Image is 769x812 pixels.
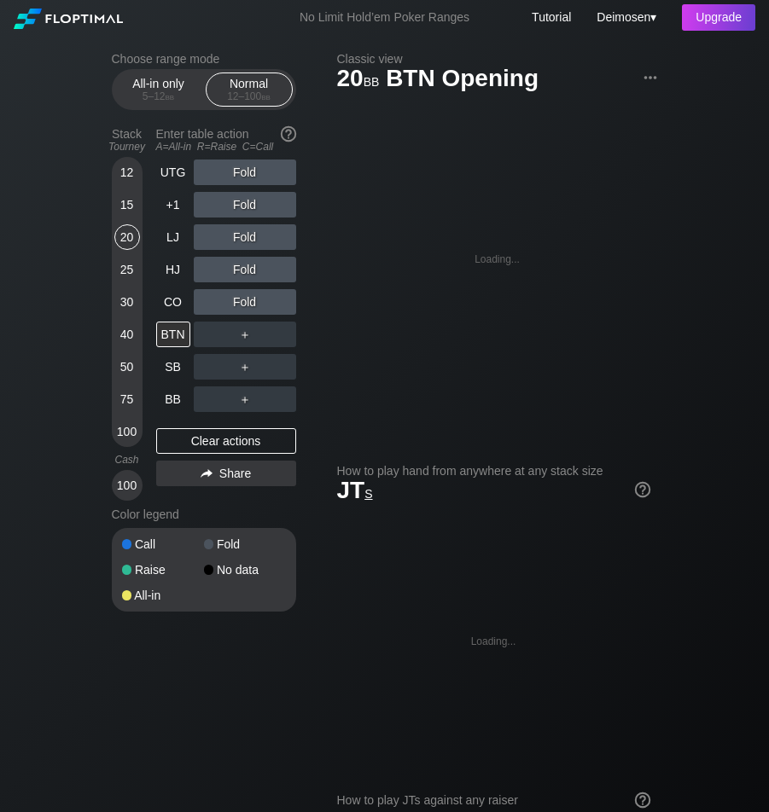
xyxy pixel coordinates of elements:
div: Share [156,461,296,486]
div: +1 [156,192,190,217]
img: share.864f2f62.svg [201,469,213,478]
div: Tourney [105,141,149,153]
div: ＋ [194,322,296,347]
span: bb [166,90,175,102]
img: ellipsis.fd386fe8.svg [641,68,660,87]
div: All-in only [119,73,198,106]
div: 75 [114,386,140,412]
div: BTN [156,322,190,347]
div: Clear actions [156,428,296,454]
div: Fold [204,538,286,550]
div: Loading... [475,253,520,265]
span: Deimosen [597,10,650,24]
img: help.32db89a4.svg [633,480,652,499]
div: Fold [194,224,296,250]
div: LJ [156,224,190,250]
div: 12 [114,159,140,185]
div: Fold [194,192,296,217]
img: Floptimal logo [14,9,123,29]
div: 50 [114,354,140,380]
div: Stack [105,120,149,159]
div: Color legend [112,501,296,528]
div: 100 [114,473,140,498]
div: 15 [114,192,140,217]
div: Cash [105,454,149,466]
div: 20 [114,224,140,250]
div: No Limit Hold’em Poker Ranges [274,10,495,28]
div: How to play JTs against any raiser [337,793,650,807]
h2: Choose range mode [112,52,296,66]
span: JT [337,477,373,503]
span: 20 [335,66,382,94]
div: UTG [156,159,190,185]
div: CO [156,289,190,315]
div: 30 [114,289,140,315]
a: Tutorial [532,10,571,24]
div: 25 [114,257,140,282]
div: 100 [114,419,140,444]
img: help.32db89a4.svg [279,125,298,143]
div: ＋ [194,354,296,380]
div: Upgrade [682,4,755,31]
div: BB [156,386,190,412]
span: bb [364,71,380,90]
div: ＋ [194,386,296,412]
div: Normal [210,73,288,106]
div: A=All-in R=Raise C=Call [156,141,296,153]
span: s [364,483,372,502]
div: HJ [156,257,190,282]
div: No data [204,564,286,576]
div: Raise [122,564,204,576]
div: Call [122,538,204,550]
div: Fold [194,159,296,185]
div: 5 – 12 [123,90,195,102]
h2: Classic view [337,52,658,66]
div: 12 – 100 [213,90,285,102]
div: Loading... [471,635,516,647]
div: Fold [194,257,296,282]
div: 40 [114,322,140,347]
img: help.32db89a4.svg [633,791,652,809]
span: BTN Opening [383,66,541,94]
span: bb [261,90,271,102]
div: SB [156,354,190,380]
div: Enter table action [156,120,296,159]
div: Fold [194,289,296,315]
div: All-in [122,589,204,601]
h2: How to play hand from anywhere at any stack size [337,464,650,478]
div: ▾ [592,8,659,26]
